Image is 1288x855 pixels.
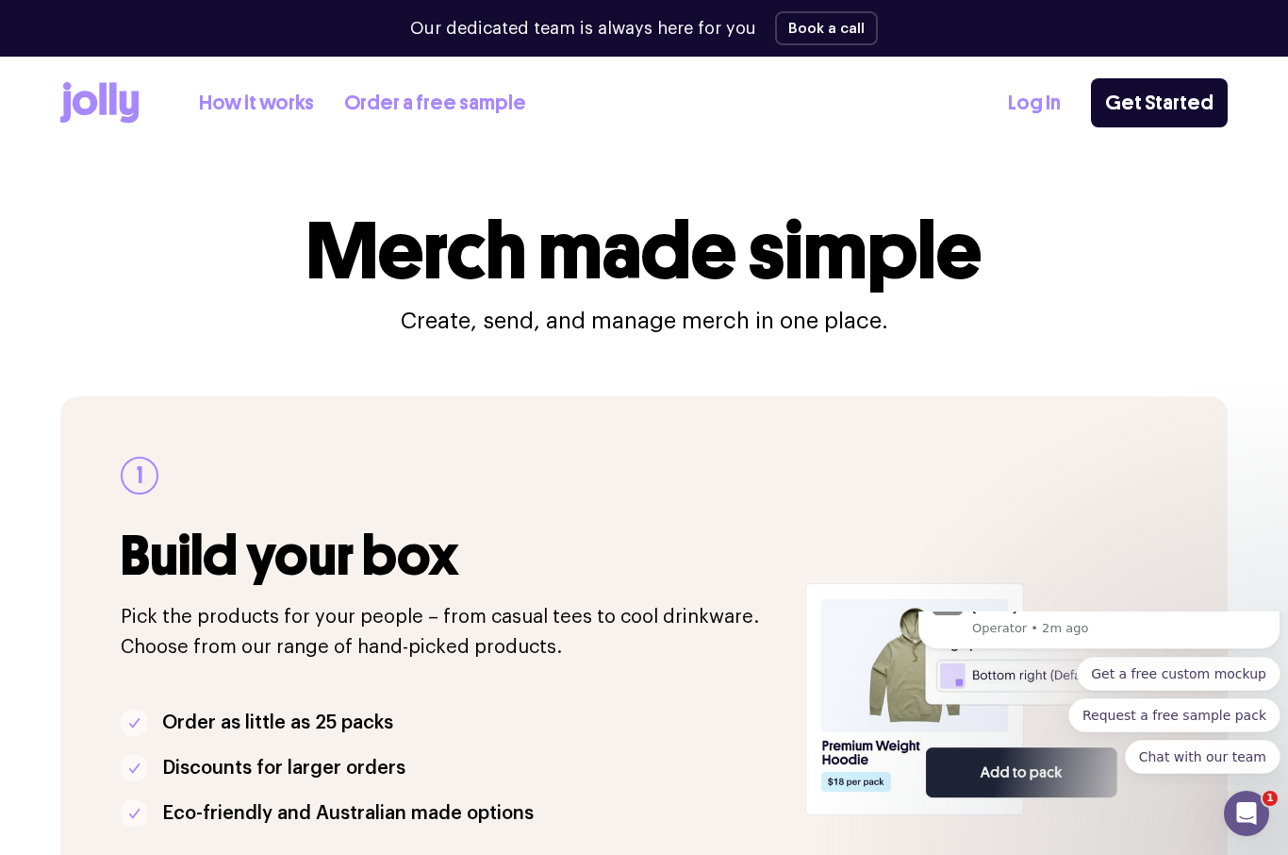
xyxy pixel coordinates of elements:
[162,708,393,738] p: Order as little as 25 packs
[306,211,982,291] h1: Merch made simple
[911,612,1288,785] iframe: Intercom notifications message
[344,88,526,119] a: Order a free sample
[1224,791,1269,836] iframe: Intercom live chat
[121,602,783,662] p: Pick the products for your people – from casual tees to cool drinkware. Choose from our range of ...
[1091,78,1228,127] a: Get Started
[199,88,314,119] a: How it works
[162,798,534,829] p: Eco-friendly and Australian made options
[1008,88,1061,119] a: Log In
[121,525,783,587] h3: Build your box
[1263,791,1278,806] span: 1
[410,16,756,42] p: Our dedicated team is always here for you
[401,306,888,336] p: Create, send, and manage merch in one place.
[775,11,878,45] button: Book a call
[121,457,158,495] div: 1
[162,753,405,783] p: Discounts for larger orders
